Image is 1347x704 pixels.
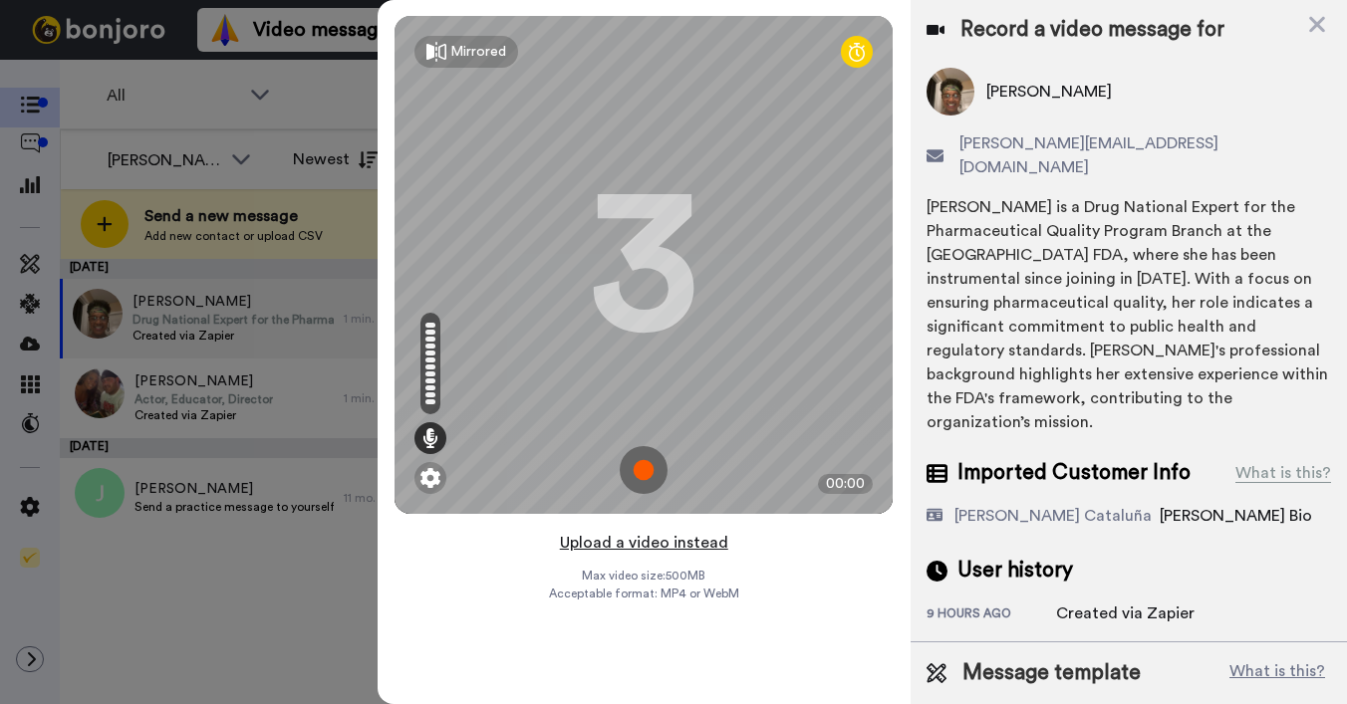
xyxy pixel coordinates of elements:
[954,504,1152,528] div: [PERSON_NAME] Cataluña
[962,658,1141,688] span: Message template
[554,530,734,556] button: Upload a video instead
[959,131,1331,179] span: [PERSON_NAME][EMAIL_ADDRESS][DOMAIN_NAME]
[927,605,1056,625] div: 9 hours ago
[957,458,1191,488] span: Imported Customer Info
[420,468,440,488] img: ic_gear.svg
[1235,461,1331,485] div: What is this?
[582,568,705,584] span: Max video size: 500 MB
[1223,658,1331,688] button: What is this?
[1056,601,1195,625] div: Created via Zapier
[589,190,698,340] div: 3
[927,195,1331,434] div: [PERSON_NAME] is a Drug National Expert for the Pharmaceutical Quality Program Branch at the [GEO...
[818,474,873,494] div: 00:00
[620,446,668,494] img: ic_record_start.svg
[1160,508,1312,524] span: [PERSON_NAME] Bio
[957,556,1073,586] span: User history
[549,586,739,601] span: Acceptable format: MP4 or WebM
